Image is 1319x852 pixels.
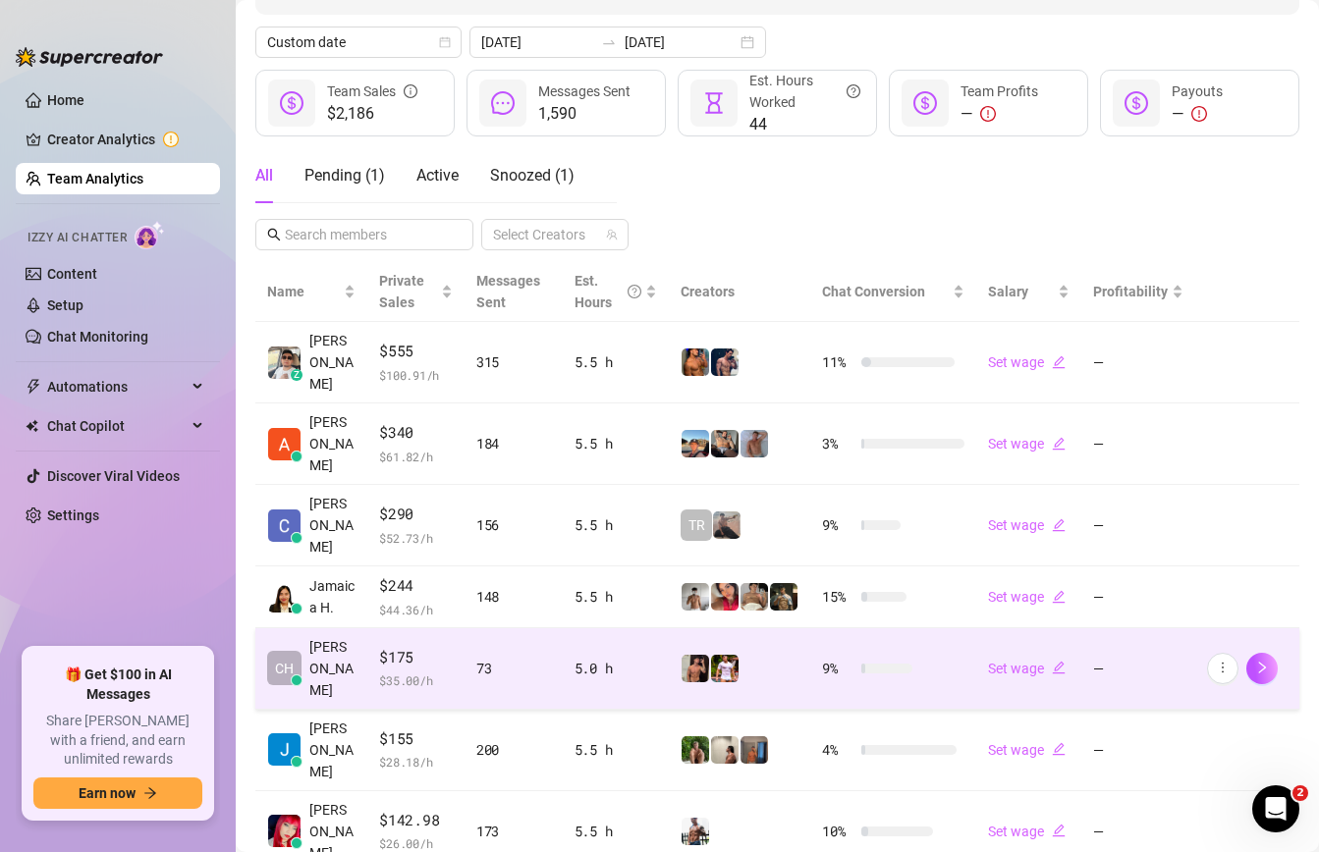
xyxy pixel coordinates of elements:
[1252,785,1299,832] iframe: Intercom live chat
[47,468,180,484] a: Discover Viral Videos
[268,580,301,612] img: Jamaica Hurtado
[379,365,453,385] span: $ 100.91 /h
[711,430,739,457] img: George
[379,752,453,772] span: $ 28.18 /h
[379,528,453,548] span: $ 52.73 /h
[538,102,631,126] span: 1,590
[1125,91,1148,115] span: dollar-circle
[416,166,459,185] span: Active
[267,228,281,241] span: search
[47,171,143,186] a: Team Analytics
[1191,106,1207,122] span: exclamation-circle
[327,102,417,126] span: $2,186
[379,421,453,445] span: $340
[16,47,163,67] img: logo-BBDzfeDw.svg
[961,83,1038,99] span: Team Profits
[309,493,356,558] span: [PERSON_NAME]
[33,666,202,704] span: 🎁 Get $100 in AI Messages
[980,106,996,122] span: exclamation-circle
[682,736,709,764] img: Nathaniel
[822,514,853,536] span: 9 %
[476,351,551,373] div: 315
[822,821,853,842] span: 10 %
[1172,102,1223,126] div: —
[682,655,709,682] img: Zach
[822,586,853,608] span: 15 %
[988,661,1066,676] a: Set wageedit
[327,80,417,102] div: Team Sales
[702,91,726,115] span: hourglass
[47,410,187,442] span: Chat Copilot
[1081,403,1195,485] td: —
[847,70,860,113] span: question-circle
[143,786,157,800] span: arrow-right
[33,777,202,809] button: Earn nowarrow-right
[988,354,1066,370] a: Set wageedit
[628,270,641,313] span: question-circle
[309,718,356,782] span: [PERSON_NAME]
[1093,284,1168,299] span: Profitability
[1081,710,1195,791] td: —
[625,31,737,53] input: End date
[135,221,165,249] img: AI Chatter
[575,514,658,536] div: 5.5 h
[711,736,739,764] img: Ralphy
[749,70,860,113] div: Est. Hours Worked
[47,329,148,345] a: Chat Monitoring
[913,91,937,115] span: dollar-circle
[379,574,453,598] span: $244
[1052,355,1066,369] span: edit
[988,517,1066,533] a: Set wageedit
[404,80,417,102] span: info-circle
[1052,437,1066,451] span: edit
[822,284,925,299] span: Chat Conversion
[606,229,618,240] span: team
[822,658,853,679] span: 9 %
[267,281,340,302] span: Name
[682,430,709,457] img: Zach
[476,433,551,454] div: 184
[988,589,1066,605] a: Set wageedit
[379,340,453,363] span: $555
[822,351,853,373] span: 11 %
[822,433,853,454] span: 3 %
[27,229,127,247] span: Izzy AI Chatter
[268,815,301,847] img: Mary Jane Moren…
[476,658,551,679] div: 73
[379,503,453,526] span: $290
[741,736,768,764] img: Wayne
[379,809,453,832] span: $142.98
[711,348,739,376] img: Axel
[988,742,1066,758] a: Set wageedit
[669,262,810,322] th: Creators
[379,600,453,619] span: $ 44.36 /h
[1052,661,1066,674] span: edit
[575,658,658,679] div: 5.0 h
[1216,661,1230,674] span: more
[1081,566,1195,628] td: —
[711,655,739,682] img: Hector
[33,712,202,770] span: Share [PERSON_NAME] with a friend, and earn unlimited rewards
[538,83,631,99] span: Messages Sent
[713,511,741,539] img: LC
[988,824,1066,839] a: Set wageedit
[47,92,84,108] a: Home
[476,739,551,761] div: 200
[268,346,301,379] img: Rick Gino Tarce…
[309,575,356,618] span: Jamaica H.
[379,447,453,466] span: $ 61.82 /h
[741,583,768,611] img: Aussieboy_jfree
[822,739,853,761] span: 4 %
[575,351,658,373] div: 5.5 h
[268,509,301,542] img: Charmaine Javil…
[490,166,575,185] span: Snoozed ( 1 )
[575,270,642,313] div: Est. Hours
[47,297,83,313] a: Setup
[575,433,658,454] div: 5.5 h
[1255,661,1269,674] span: right
[961,102,1038,126] div: —
[575,586,658,608] div: 5.5 h
[1292,785,1308,801] span: 2
[476,586,551,608] div: 148
[1052,742,1066,756] span: edit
